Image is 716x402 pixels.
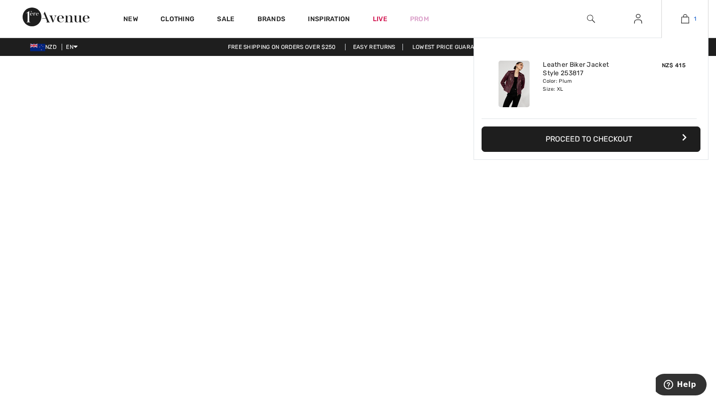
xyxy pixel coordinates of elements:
a: 1 [662,13,708,24]
div: Color: Plum Size: XL [543,78,636,93]
a: Easy Returns [345,44,403,50]
a: Clothing [161,15,194,25]
a: Free shipping on orders over $250 [220,44,344,50]
img: New Zealand Dollar [30,44,45,51]
img: My Bag [681,13,689,24]
a: Lowest Price Guarantee [405,44,496,50]
img: Leather Biker Jacket Style 253817 [499,61,530,107]
span: NZD [30,44,60,50]
a: Brands [257,15,286,25]
a: New [123,15,138,25]
a: Live [373,14,387,24]
a: Prom [410,14,429,24]
img: 1ère Avenue [23,8,89,26]
iframe: Opens a widget where you can find more information [656,374,707,397]
span: 1 [694,15,696,23]
button: Proceed to Checkout [482,126,700,152]
a: Sale [217,15,234,25]
img: search the website [587,13,595,24]
img: My Info [634,13,642,24]
a: Sign In [627,13,650,25]
a: Leather Biker Jacket Style 253817 [543,61,636,78]
span: NZ$ 415 [662,62,685,69]
span: Inspiration [308,15,350,25]
span: EN [66,44,78,50]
